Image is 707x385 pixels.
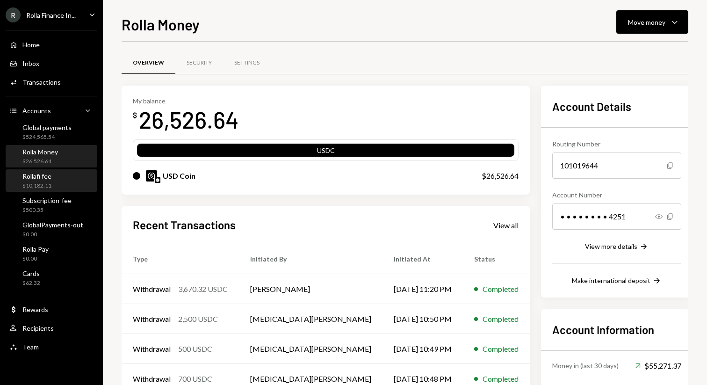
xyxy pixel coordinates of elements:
div: 2,500 USDC [178,313,218,325]
div: Global payments [22,123,72,131]
div: Subscription-fee [22,196,72,204]
a: Transactions [6,73,97,90]
div: 26,526.64 [139,105,239,134]
div: USDC [137,145,514,159]
div: Overview [133,59,164,67]
div: Withdrawal [133,313,171,325]
div: Inbox [22,59,39,67]
img: USDC [146,170,157,182]
a: Team [6,338,97,355]
td: [DATE] 11:20 PM [382,274,463,304]
a: Home [6,36,97,53]
a: Recipients [6,320,97,336]
div: R [6,7,21,22]
div: Recipients [22,324,54,332]
div: Completed [483,373,519,385]
div: Withdrawal [133,373,171,385]
div: Cards [22,269,40,277]
div: 700 USDC [178,373,212,385]
div: $26,526.64 [482,170,519,182]
button: Move money [616,10,688,34]
td: [DATE] 10:49 PM [382,334,463,364]
a: Security [175,51,223,75]
a: Accounts [6,102,97,119]
div: Settings [234,59,260,67]
td: [MEDICAL_DATA][PERSON_NAME] [239,304,382,334]
h2: Recent Transactions [133,217,236,232]
a: Inbox [6,55,97,72]
div: Rolla Finance In... [26,11,76,19]
a: Rollafi fee$10,182.11 [6,169,97,192]
a: Subscription-fee$500.35 [6,194,97,216]
th: Type [122,244,239,274]
div: Withdrawal [133,283,171,295]
div: Rewards [22,305,48,313]
div: $26,526.64 [22,158,58,166]
a: View all [493,220,519,230]
div: $0.00 [22,255,49,263]
div: Money in (last 30 days) [552,361,619,370]
div: Routing Number [552,139,681,149]
div: Withdrawal [133,343,171,355]
button: Make international deposit [572,276,662,286]
div: Transactions [22,78,61,86]
button: View more details [585,242,649,252]
div: Security [187,59,212,67]
div: 3,670.32 USDC [178,283,228,295]
h2: Account Information [552,322,681,337]
th: Initiated By [239,244,382,274]
div: My balance [133,97,239,105]
div: View more details [585,242,637,250]
div: Accounts [22,107,51,115]
a: Overview [122,51,175,75]
div: View all [493,221,519,230]
div: $524,565.54 [22,133,72,141]
div: 101019644 [552,153,681,179]
a: Rolla Pay$0.00 [6,242,97,265]
div: Rollafi fee [22,172,51,180]
td: [PERSON_NAME] [239,274,382,304]
div: Rolla Money [22,148,58,156]
td: [MEDICAL_DATA][PERSON_NAME] [239,334,382,364]
div: GlobalPayments-out [22,221,83,229]
div: Completed [483,313,519,325]
h2: Account Details [552,99,681,114]
a: Cards$62.32 [6,267,97,289]
div: $10,182.11 [22,182,51,190]
div: $62.32 [22,279,40,287]
div: Home [22,41,40,49]
div: Move money [628,17,665,27]
div: Make international deposit [572,276,650,284]
a: GlobalPayments-out$0.00 [6,218,97,240]
div: $55,271.37 [635,360,681,371]
th: Initiated At [382,244,463,274]
h1: Rolla Money [122,15,200,34]
img: base-mainnet [155,177,160,183]
div: Team [22,343,39,351]
a: Settings [223,51,271,75]
div: $0.00 [22,231,83,239]
div: Completed [483,343,519,355]
div: USD Coin [163,170,195,182]
div: Completed [483,283,519,295]
div: $500.35 [22,206,72,214]
a: Rewards [6,301,97,318]
div: Rolla Pay [22,245,49,253]
div: Account Number [552,190,681,200]
a: Global payments$524,565.54 [6,121,97,143]
div: 500 USDC [178,343,212,355]
th: Status [463,244,530,274]
div: $ [133,110,137,120]
td: [DATE] 10:50 PM [382,304,463,334]
a: Rolla Money$26,526.64 [6,145,97,167]
div: • • • • • • • • 4251 [552,203,681,230]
